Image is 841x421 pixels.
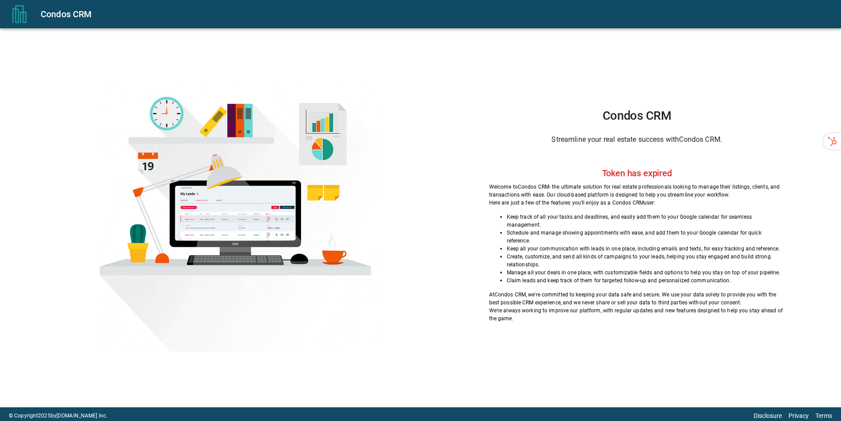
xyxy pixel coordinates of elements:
[489,291,785,307] p: At Condos CRM , we're committed to keeping your data safe and secure. We use your data solely to ...
[507,277,785,284] p: Claim leads and keep track of them for targeted follow-up and personalized communication.
[788,412,809,419] a: Privacy
[489,133,785,146] h6: Streamline your real estate success with Condos CRM .
[489,109,785,123] h1: Condos CRM
[489,183,785,199] p: Welcome to Condos CRM - the ultimate solution for real estate professionals looking to manage the...
[507,229,785,245] p: Schedule and manage showing appointments with ease, and add them to your Google calendar for quic...
[507,269,785,277] p: Manage all your deals in one place, with customizable fields and options to help you stay on top ...
[9,412,107,420] p: © Copyright 2025 by
[507,213,785,229] p: Keep track of all your tasks and deadlines, and easily add them to your Google calendar for seaml...
[602,168,672,178] h2: Token has expired
[489,199,785,207] p: Here are just a few of the features you'll enjoy as a Condos CRM user:
[507,253,785,269] p: Create, customize, and send all kinds of campaigns to your leads, helping you stay engaged and bu...
[507,245,785,253] p: Keep all your communication with leads in one place, including emails and texts, for easy trackin...
[41,7,830,21] div: Condos CRM
[489,307,785,322] p: We're always working to improve our platform, with regular updates and new features designed to h...
[754,412,782,419] a: Disclosure
[815,412,832,419] a: Terms
[57,413,107,419] a: [DOMAIN_NAME] Inc.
